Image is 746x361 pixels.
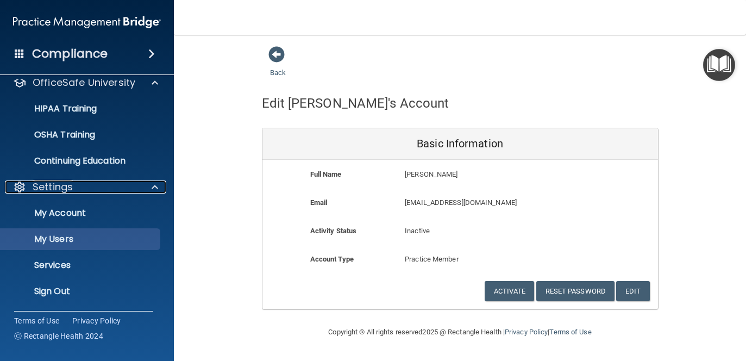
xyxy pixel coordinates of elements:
p: Services [7,260,155,271]
p: Inactive [405,225,515,238]
a: Terms of Use [549,328,591,336]
h4: Compliance [32,46,108,61]
p: My Account [7,208,155,219]
a: Terms of Use [14,315,59,326]
a: Back [270,55,286,77]
b: Account Type [310,255,354,263]
button: Activate [485,281,535,301]
button: Open Resource Center [703,49,735,81]
h4: Edit [PERSON_NAME]'s Account [262,96,449,110]
b: Email [310,198,328,207]
button: Reset Password [536,281,615,301]
p: [PERSON_NAME] [405,168,578,181]
p: HIPAA Training [7,103,97,114]
div: Basic Information [262,128,658,160]
p: Sign Out [7,286,155,297]
p: OfficeSafe University [33,76,135,89]
span: Ⓒ Rectangle Health 2024 [14,331,103,341]
p: Practice Member [405,253,515,266]
b: Full Name [310,170,342,178]
p: OSHA Training [7,129,95,140]
img: PMB logo [13,11,161,33]
a: Privacy Policy [72,315,121,326]
a: Privacy Policy [505,328,548,336]
div: Copyright © All rights reserved 2025 @ Rectangle Health | | [262,315,659,350]
p: My Users [7,234,155,245]
p: [EMAIL_ADDRESS][DOMAIN_NAME] [405,196,578,209]
p: Continuing Education [7,155,155,166]
a: Settings [13,180,158,194]
a: OfficeSafe University [13,76,158,89]
p: Settings [33,180,73,194]
button: Edit [616,281,649,301]
b: Activity Status [310,227,357,235]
